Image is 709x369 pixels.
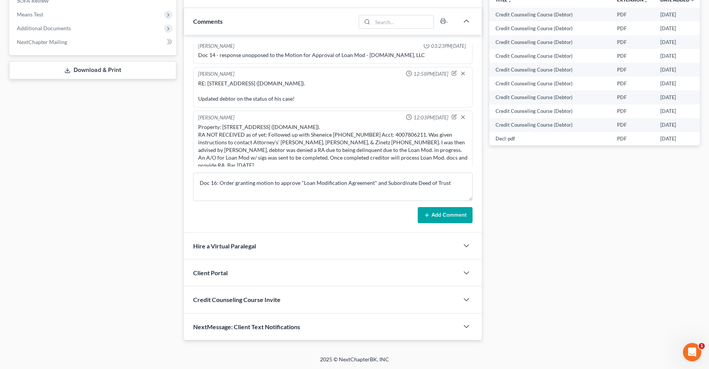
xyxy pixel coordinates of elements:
[489,8,611,21] td: Credit Counseling Course (Debtor)
[489,118,611,132] td: Credit Counseling Course (Debtor)
[9,61,176,79] a: Download & Print
[193,18,223,25] span: Comments
[654,77,701,90] td: [DATE]
[198,51,468,59] div: Doc 14 - response unopposed to the Motion for Approval of Loan Mod - [DOMAIN_NAME], LLC
[11,35,176,49] a: NextChapter Mailing
[611,49,654,63] td: PDF
[198,70,235,78] div: [PERSON_NAME]
[654,118,701,132] td: [DATE]
[418,207,473,223] button: Add Comment
[198,114,235,122] div: [PERSON_NAME]
[489,77,611,90] td: Credit Counseling Course (Debtor)
[654,8,701,21] td: [DATE]
[489,104,611,118] td: Credit Counseling Course (Debtor)
[489,132,611,146] td: Decl-pdf
[17,11,43,18] span: Means Test
[198,42,235,50] div: [PERSON_NAME]
[489,21,611,35] td: Credit Counseling Course (Debtor)
[611,8,654,21] td: PDF
[611,63,654,77] td: PDF
[654,132,701,146] td: [DATE]
[414,114,448,121] span: 12:03PM[DATE]
[611,77,654,90] td: PDF
[198,123,468,169] div: Property: [STREET_ADDRESS] ([DOMAIN_NAME]). RA NOT RECEIVED as of yet: Followed up with Sheneice ...
[611,35,654,49] td: PDF
[414,70,448,78] span: 12:58PM[DATE]
[611,118,654,132] td: PDF
[17,25,71,31] span: Additional Documents
[699,343,705,349] span: 1
[431,42,466,50] span: 03:23PM[DATE]
[489,63,611,77] td: Credit Counseling Course (Debtor)
[654,21,701,35] td: [DATE]
[654,49,701,63] td: [DATE]
[654,90,701,104] td: [DATE]
[198,80,468,103] div: RE: [STREET_ADDRESS] ([DOMAIN_NAME]). Updated debtor on the status of his case!
[193,323,300,330] span: NextMessage: Client Text Notifications
[654,35,701,49] td: [DATE]
[193,242,256,250] span: Hire a Virtual Paralegal
[373,15,433,28] input: Search...
[489,49,611,63] td: Credit Counseling Course (Debtor)
[489,90,611,104] td: Credit Counseling Course (Debtor)
[611,132,654,146] td: PDF
[654,63,701,77] td: [DATE]
[611,104,654,118] td: PDF
[654,104,701,118] td: [DATE]
[683,343,701,361] iframe: Intercom live chat
[489,35,611,49] td: Credit Counseling Course (Debtor)
[611,90,654,104] td: PDF
[193,296,281,303] span: Credit Counseling Course Invite
[193,269,228,276] span: Client Portal
[611,21,654,35] td: PDF
[17,39,67,45] span: NextChapter Mailing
